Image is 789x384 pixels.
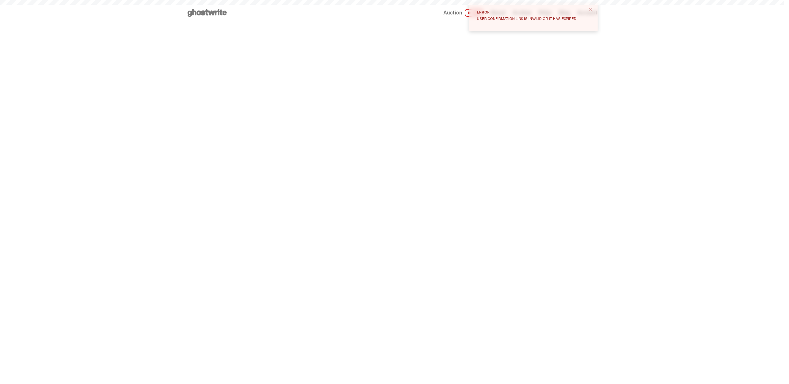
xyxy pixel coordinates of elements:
button: close [585,4,596,15]
span: Auction [443,10,462,15]
div: Error! [477,10,585,14]
span: LIVE [465,9,483,17]
a: Auction LIVE [443,9,483,17]
div: User confirmation link is invalid or it has expired. [477,17,585,21]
